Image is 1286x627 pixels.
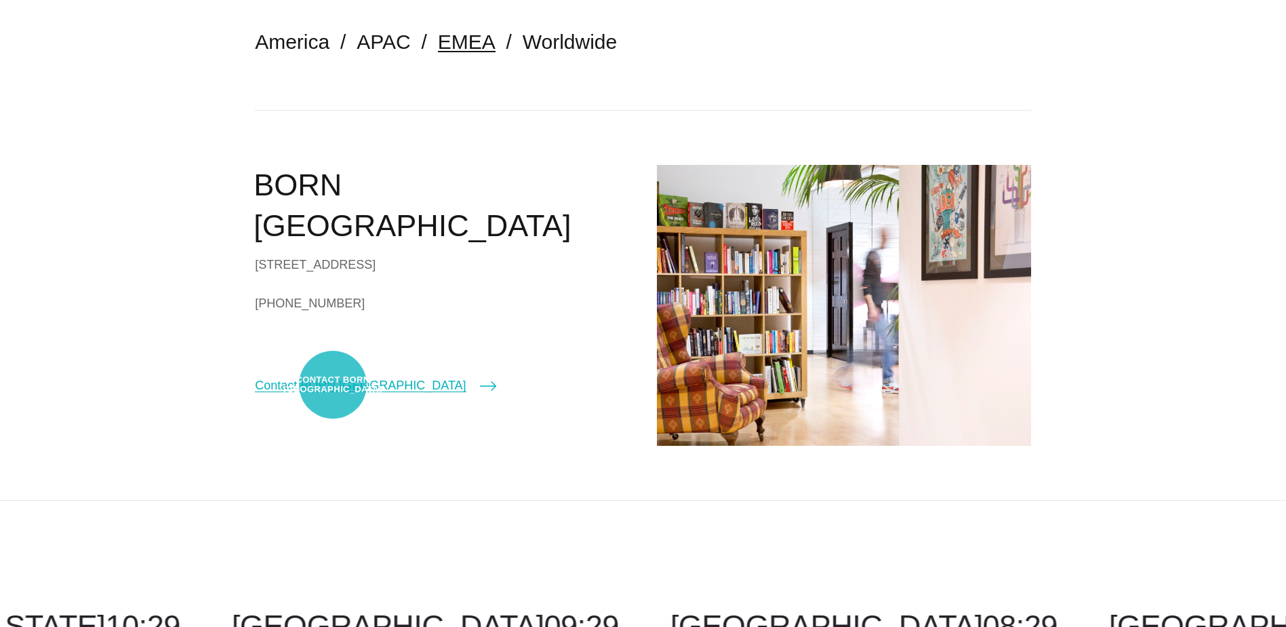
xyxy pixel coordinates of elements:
a: Contact BORN [GEOGRAPHIC_DATA] [255,376,496,395]
a: [PHONE_NUMBER] [255,293,629,313]
a: America [255,31,329,53]
a: Worldwide [523,31,618,53]
div: [STREET_ADDRESS] [255,254,629,275]
a: APAC [357,31,410,53]
a: EMEA [438,31,496,53]
h2: BORN [GEOGRAPHIC_DATA] [254,165,629,247]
